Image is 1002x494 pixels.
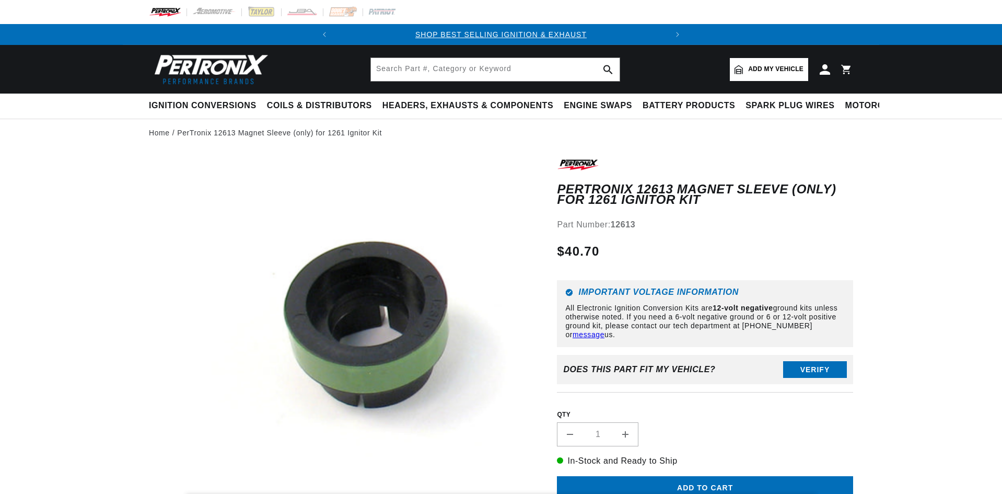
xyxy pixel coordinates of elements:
a: SHOP BEST SELLING IGNITION & EXHAUST [415,30,587,39]
span: Headers, Exhausts & Components [382,100,553,111]
summary: Engine Swaps [558,94,637,118]
summary: Ignition Conversions [149,94,262,118]
strong: 12-volt negative [713,304,773,312]
summary: Coils & Distributors [262,94,377,118]
nav: breadcrumbs [149,127,853,139]
button: Translation missing: en.sections.announcements.next_announcement [667,24,688,45]
summary: Motorcycle [840,94,913,118]
a: PerTronix 12613 Magnet Sleeve (only) for 1261 Ignitor Kit [177,127,382,139]
span: Add my vehicle [748,64,803,74]
p: All Electronic Ignition Conversion Kits are ground kits unless otherwise noted. If you need a 6-v... [565,304,845,339]
div: Does This part fit My vehicle? [563,365,715,374]
span: Coils & Distributors [267,100,372,111]
span: $40.70 [557,242,599,261]
label: QTY [557,410,853,419]
span: Motorcycle [845,100,907,111]
media-gallery: Gallery Viewer [149,157,536,492]
slideshow-component: Translation missing: en.sections.announcements.announcement_bar [123,24,879,45]
p: In-Stock and Ready to Ship [557,454,853,468]
a: Home [149,127,170,139]
div: Announcement [335,29,667,40]
span: Spark Plug Wires [745,100,834,111]
button: search button [597,58,620,81]
strong: 12613 [611,220,636,229]
button: Verify [783,361,847,378]
summary: Headers, Exhausts & Components [377,94,558,118]
span: Battery Products [643,100,735,111]
a: Add my vehicle [730,58,808,81]
div: Part Number: [557,218,853,232]
input: Search Part #, Category or Keyword [371,58,620,81]
button: Translation missing: en.sections.announcements.previous_announcement [314,24,335,45]
a: message [573,330,604,339]
span: Engine Swaps [564,100,632,111]
span: Ignition Conversions [149,100,257,111]
img: Pertronix [149,51,269,87]
h1: PerTronix 12613 Magnet Sleeve (only) for 1261 Ignitor Kit [557,184,853,205]
summary: Battery Products [637,94,740,118]
h6: Important Voltage Information [565,289,845,296]
div: 1 of 2 [335,29,667,40]
summary: Spark Plug Wires [740,94,840,118]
